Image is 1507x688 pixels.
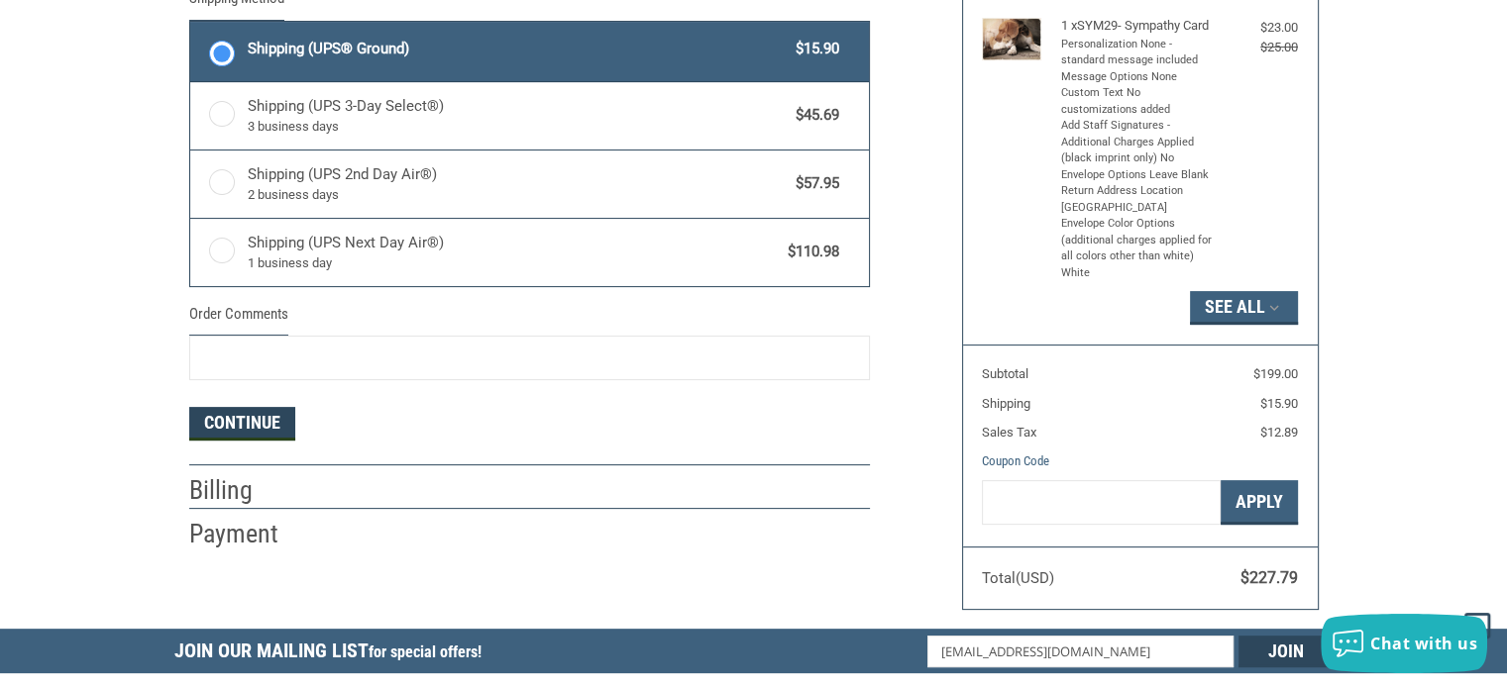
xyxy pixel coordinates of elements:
[248,117,787,137] span: 3 business days
[248,253,779,273] span: 1 business day
[1061,37,1215,69] li: Personalization None - standard message included
[189,518,305,550] h2: Payment
[1221,480,1298,525] button: Apply
[1321,614,1487,673] button: Chat with us
[1253,366,1298,381] span: $199.00
[1061,69,1215,86] li: Message Options None
[1370,633,1477,654] span: Chat with us
[248,232,779,273] span: Shipping (UPS Next Day Air®)
[1260,396,1298,411] span: $15.90
[1190,291,1298,325] button: See All
[189,474,305,507] h2: Billing
[1219,38,1298,57] div: $25.00
[189,303,288,336] legend: Order Comments
[1061,118,1215,167] li: Add Staff Signatures - Additional Charges Applied (black imprint only) No
[1240,568,1298,587] span: $227.79
[369,642,482,661] span: for special offers!
[982,569,1054,587] span: Total (USD)
[982,480,1221,525] input: Gift Certificate or Coupon Code
[1238,636,1334,667] input: Join
[982,453,1049,468] a: Coupon Code
[248,163,787,205] span: Shipping (UPS 2nd Day Air®)
[174,629,491,679] h5: Join Our Mailing List
[1061,85,1215,118] li: Custom Text No customizations added
[982,396,1030,411] span: Shipping
[1260,425,1298,440] span: $12.89
[779,241,840,263] span: $110.98
[787,104,840,127] span: $45.69
[248,38,787,60] span: Shipping (UPS® Ground)
[787,38,840,60] span: $15.90
[1219,18,1298,38] div: $23.00
[1061,167,1215,184] li: Envelope Options Leave Blank
[927,636,1234,667] input: Email
[982,425,1036,440] span: Sales Tax
[189,407,295,441] button: Continue
[1061,18,1215,34] h4: 1 x SYM29- Sympathy Card
[1061,216,1215,281] li: Envelope Color Options (additional charges applied for all colors other than white) White
[1061,183,1215,216] li: Return Address Location [GEOGRAPHIC_DATA]
[787,172,840,195] span: $57.95
[248,185,787,205] span: 2 business days
[982,366,1028,381] span: Subtotal
[248,95,787,137] span: Shipping (UPS 3-Day Select®)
